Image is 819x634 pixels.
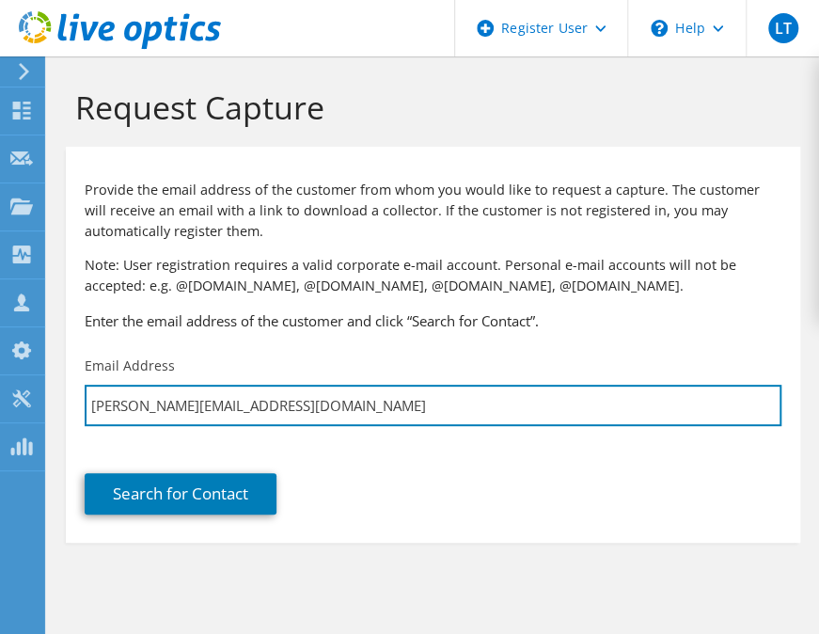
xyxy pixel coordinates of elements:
p: Note: User registration requires a valid corporate e-mail account. Personal e-mail accounts will ... [85,255,781,296]
h3: Enter the email address of the customer and click “Search for Contact”. [85,310,781,331]
a: Search for Contact [85,473,276,515]
h1: Request Capture [75,87,781,127]
span: LT [768,13,798,43]
label: Email Address [85,357,175,375]
svg: \n [651,20,668,37]
p: Provide the email address of the customer from whom you would like to request a capture. The cust... [85,180,781,242]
